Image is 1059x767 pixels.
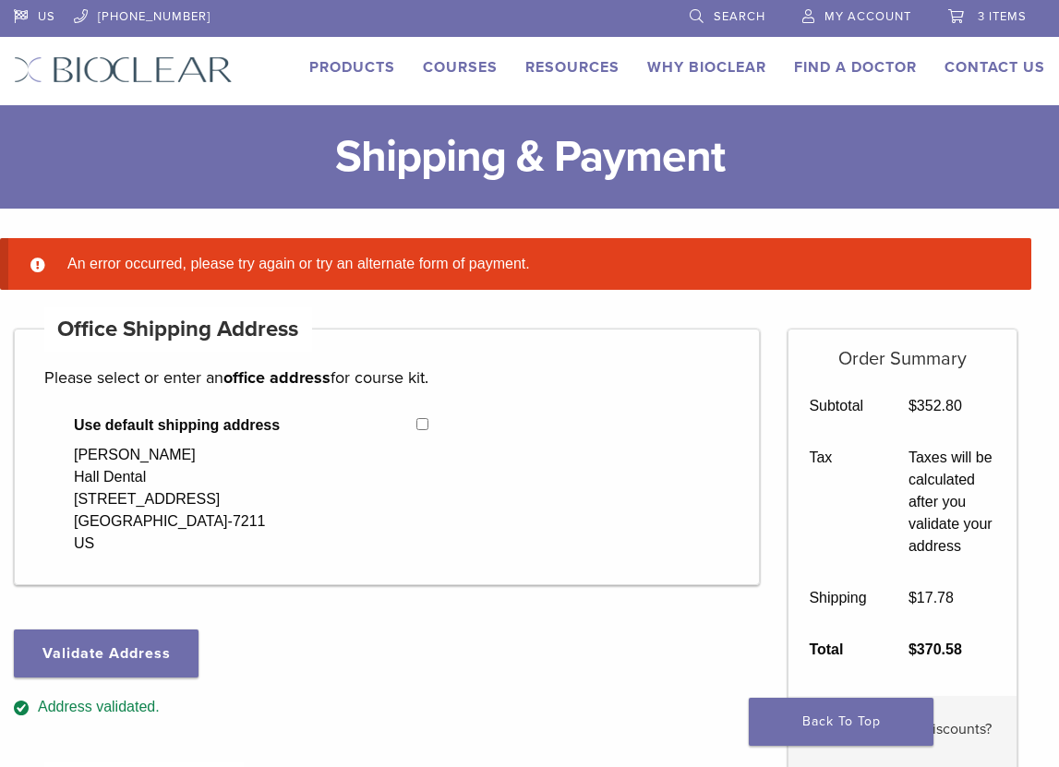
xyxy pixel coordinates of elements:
[824,9,911,24] span: My Account
[423,58,498,77] a: Courses
[749,698,933,746] a: Back To Top
[909,590,917,605] span: $
[788,380,888,432] th: Subtotal
[74,414,416,437] span: Use default shipping address
[309,58,395,77] a: Products
[74,444,265,555] div: [PERSON_NAME] Hall Dental [STREET_ADDRESS] [GEOGRAPHIC_DATA]-7211 US
[909,398,917,413] span: $
[945,58,1045,77] a: Contact Us
[60,253,1002,275] li: An error occurred, please try again or try an alternate form of payment.
[909,641,962,657] bdi: 370.58
[909,398,962,413] bdi: 352.80
[788,572,888,624] th: Shipping
[978,9,1027,24] span: 3 items
[909,590,954,605] bdi: 17.78
[887,432,1017,572] td: Taxes will be calculated after you validate your address
[44,307,312,352] h4: Office Shipping Address
[14,56,233,83] img: Bioclear
[788,330,1017,370] h5: Order Summary
[525,58,620,77] a: Resources
[647,58,766,77] a: Why Bioclear
[794,58,917,77] a: Find A Doctor
[223,367,331,388] strong: office address
[714,9,765,24] span: Search
[788,624,888,676] th: Total
[909,641,917,657] span: $
[44,364,729,391] p: Please select or enter an for course kit.
[788,432,888,572] th: Tax
[14,629,199,677] button: Validate Address
[14,696,760,719] div: Address validated.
